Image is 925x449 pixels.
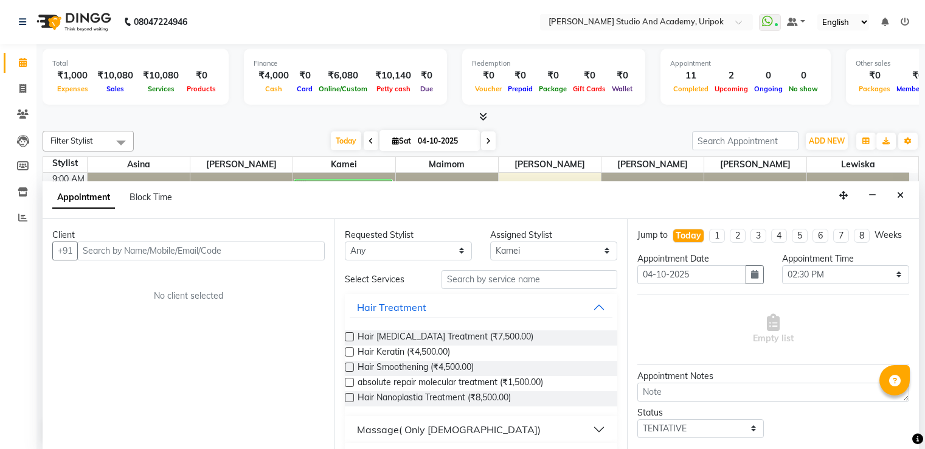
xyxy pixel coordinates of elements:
div: [PERSON_NAME], TK02, 09:15 AM-10:45 AM, Colour Root Touch Up (₹1500) [295,180,392,218]
div: Appointment [670,58,821,69]
span: Due [417,85,436,93]
span: Package [536,85,570,93]
b: 08047224946 [134,5,187,39]
span: Today [331,131,361,150]
div: Status [637,406,764,419]
input: Search Appointment [692,131,799,150]
div: Total [52,58,219,69]
span: Hair [MEDICAL_DATA] Treatment (₹7,500.00) [358,330,533,346]
input: Search by Name/Mobile/Email/Code [77,242,325,260]
input: yyyy-mm-dd [637,265,747,284]
div: ₹0 [472,69,505,83]
div: ₹10,080 [138,69,184,83]
span: Wallet [609,85,636,93]
div: Client [52,229,325,242]
div: Today [676,229,701,242]
div: 0 [786,69,821,83]
div: 11 [670,69,712,83]
div: ₹0 [856,69,893,83]
input: Search by service name [442,270,617,289]
div: ₹0 [184,69,219,83]
span: ADD NEW [809,136,845,145]
input: 2025-10-04 [414,132,475,150]
span: Hair Smoothening (₹4,500.00) [358,361,474,376]
button: Massage( Only [DEMOGRAPHIC_DATA]) [350,419,612,440]
div: ₹0 [570,69,609,83]
span: Packages [856,85,893,93]
span: Upcoming [712,85,751,93]
div: Requested Stylist [345,229,472,242]
span: absolute repair molecular treatment (₹1,500.00) [358,376,543,391]
div: Jump to [637,229,668,242]
span: Products [184,85,219,93]
div: 9:00 AM [50,173,87,186]
span: Expenses [54,85,91,93]
div: ₹0 [536,69,570,83]
div: Assigned Stylist [490,229,617,242]
span: [PERSON_NAME] [601,157,704,172]
div: ₹6,080 [316,69,370,83]
div: Appointment Notes [637,370,909,383]
div: No client selected [81,290,296,302]
span: Services [145,85,178,93]
li: 3 [750,229,766,243]
span: [PERSON_NAME] [499,157,601,172]
span: Gift Cards [570,85,609,93]
li: 2 [730,229,746,243]
span: Ongoing [751,85,786,93]
button: ADD NEW [806,133,848,150]
li: 4 [771,229,787,243]
li: 1 [709,229,725,243]
span: Petty cash [373,85,414,93]
span: Online/Custom [316,85,370,93]
span: Lewiska [807,157,910,172]
div: ₹10,140 [370,69,416,83]
div: 0 [751,69,786,83]
span: Prepaid [505,85,536,93]
span: Kamei [293,157,395,172]
span: Sales [103,85,127,93]
span: Cash [262,85,285,93]
li: 5 [792,229,808,243]
div: Finance [254,58,437,69]
button: Hair Treatment [350,296,612,318]
span: Completed [670,85,712,93]
span: Voucher [472,85,505,93]
div: Stylist [43,157,87,170]
div: ₹0 [416,69,437,83]
div: ₹10,080 [92,69,138,83]
li: 7 [833,229,849,243]
div: Appointment Time [782,252,909,265]
span: Hair Nanoplastia Treatment (₹8,500.00) [358,391,511,406]
li: 6 [812,229,828,243]
span: No show [786,85,821,93]
li: 8 [854,229,870,243]
span: Hair Keratin (₹4,500.00) [358,346,450,361]
span: Filter Stylist [50,136,93,145]
div: 2 [712,69,751,83]
button: Close [892,186,909,205]
span: Card [294,85,316,93]
button: +91 [52,242,78,260]
div: Redemption [472,58,636,69]
span: Sat [389,136,414,145]
div: Appointment Date [637,252,764,265]
div: ₹0 [505,69,536,83]
span: Maimom [396,157,498,172]
div: ₹0 [294,69,316,83]
div: Massage( Only [DEMOGRAPHIC_DATA]) [357,422,541,437]
img: logo [31,5,114,39]
span: Block Time [130,192,172,203]
span: [PERSON_NAME] [190,157,293,172]
span: [PERSON_NAME] [704,157,806,172]
div: ₹1,000 [52,69,92,83]
div: Select Services [336,273,432,286]
span: Asina [88,157,190,172]
div: Hair Treatment [357,300,426,315]
div: ₹0 [609,69,636,83]
div: ₹4,000 [254,69,294,83]
span: Appointment [52,187,115,209]
span: Empty list [753,314,794,345]
div: Weeks [875,229,902,242]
